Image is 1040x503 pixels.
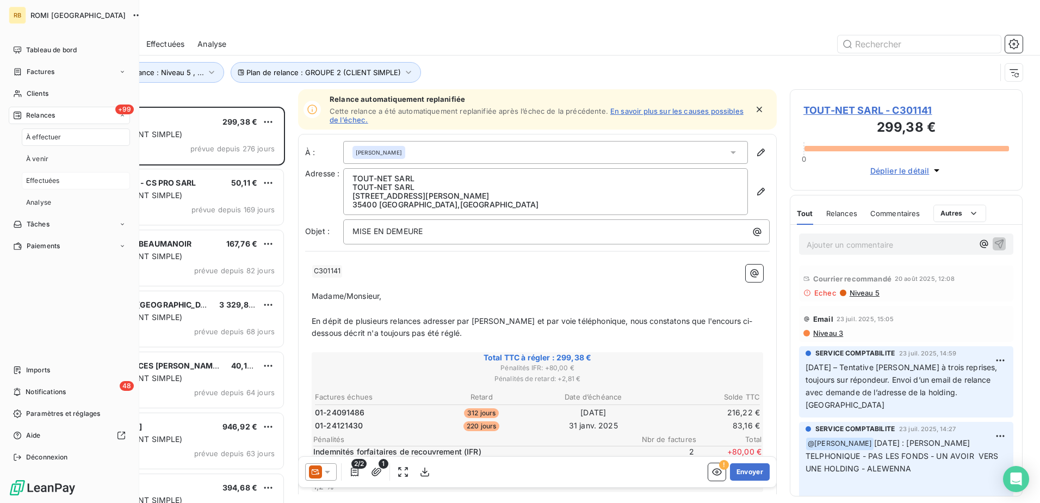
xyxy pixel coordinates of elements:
[222,117,257,126] span: 299,38 €
[194,266,275,275] span: prévue depuis 82 jours
[231,361,259,370] span: 40,18 €
[305,147,343,158] label: À :
[27,219,49,229] span: Tâches
[26,154,48,164] span: À venir
[813,315,833,323] span: Email
[194,327,275,336] span: prévue depuis 68 jours
[1003,466,1029,492] div: Open Intercom Messenger
[222,422,257,431] span: 946,92 €
[870,165,930,176] span: Déplier le détail
[313,435,631,444] span: Pénalités
[933,205,986,222] button: Autres
[26,198,51,207] span: Analyse
[538,420,649,432] td: 31 janv. 2025
[226,239,257,248] span: 167,76 €
[650,407,761,419] td: 216,22 €
[27,89,48,99] span: Clients
[115,105,134,114] span: +99
[26,387,66,397] span: Notifications
[351,459,367,469] span: 2/2
[815,348,895,358] span: SERVICE COMPTABILITE
[352,226,423,236] span: MISE EN DEMEURE
[464,408,499,418] span: 312 jours
[806,438,1001,473] span: [DATE] : [PERSON_NAME] TELPHONIQUE - PAS LES FONDS - UN AVOIR VERS UNE HOLDING - ALEWENNA
[352,200,739,209] p: 35400 [GEOGRAPHIC_DATA] , [GEOGRAPHIC_DATA]
[849,289,880,297] span: Niveau 5
[26,132,61,142] span: À effectuer
[330,95,747,103] span: Relance automatiquement replanifiée
[231,178,257,187] span: 50,11 €
[313,446,627,457] p: Indemnités forfaitaires de recouvrement (IFR)
[426,391,537,403] th: Retard
[77,62,224,83] button: Niveau de relance : Niveau 5 , ...
[222,483,257,492] span: 394,68 €
[803,103,1009,118] span: TOUT-NET SARL - C301141
[696,435,762,444] span: Total
[356,149,402,156] span: [PERSON_NAME]
[313,352,762,363] span: Total TTC à régler : 299,38 €
[895,275,955,282] span: 20 août 2025, 12:08
[463,421,499,431] span: 220 jours
[305,169,339,178] span: Adresse :
[312,291,381,300] span: Madame/Monsieur,
[26,365,50,375] span: Imports
[197,39,226,50] span: Analyse
[379,459,388,469] span: 1
[806,438,874,450] span: @ [PERSON_NAME]
[315,420,363,431] span: 01-24121430
[9,7,26,24] div: RB
[77,361,232,370] span: CLOS DES SOURCES [PERSON_NAME] du
[730,463,770,481] button: Envoyer
[538,391,649,403] th: Date d’échéance
[315,407,365,418] span: 01-24091486
[538,407,649,419] td: [DATE]
[899,350,956,357] span: 23 juil. 2025, 14:59
[27,241,60,251] span: Paiements
[305,226,330,236] span: Objet :
[231,62,421,83] button: Plan de relance : GROUPE 2 (CLIENT SIMPLE)
[77,300,218,309] span: DEPARTEMENT [GEOGRAPHIC_DATA]
[696,446,762,468] span: + 80,00 €
[650,420,761,432] td: 83,16 €
[814,289,837,297] span: Echec
[815,424,895,434] span: SERVICE COMPTABILITE
[219,300,259,309] span: 3 329,81 €
[27,67,54,77] span: Factures
[26,431,41,440] span: Aide
[9,479,76,496] img: Logo LeanPay
[838,35,1001,53] input: Rechercher
[26,409,100,419] span: Paramètres et réglages
[312,265,342,278] span: C301141
[812,329,843,338] span: Niveau 3
[313,374,762,384] span: Pénalités de retard : + 2,81 €
[352,183,739,192] p: TOUT-NET SARL
[826,209,857,218] span: Relances
[9,427,130,444] a: Aide
[26,45,77,55] span: Tableau de bord
[631,435,696,444] span: Nbr de factures
[330,107,744,124] a: En savoir plus sur les causes possibles de l’échec.
[899,426,956,432] span: 23 juil. 2025, 14:27
[26,176,60,186] span: Effectuées
[93,68,204,77] span: Niveau de relance : Niveau 5 , ...
[312,316,753,338] span: En dépit de plusieurs relances adresser par [PERSON_NAME] et par voie téléphonique, nous constato...
[30,11,126,20] span: ROMI [GEOGRAPHIC_DATA]
[146,39,185,50] span: Effectuées
[867,164,946,177] button: Déplier le détail
[52,107,285,503] div: grid
[803,118,1009,139] h3: 299,38 €
[26,452,68,462] span: Déconnexion
[246,68,401,77] span: Plan de relance : GROUPE 2 (CLIENT SIMPLE)
[870,209,920,218] span: Commentaires
[190,144,275,153] span: prévue depuis 276 jours
[194,388,275,397] span: prévue depuis 64 jours
[313,363,762,373] span: Pénalités IFR : + 80,00 €
[802,155,806,163] span: 0
[806,363,1000,409] span: [DATE] – Tentative [PERSON_NAME] à trois reprises, toujours sur répondeur. Envoi d’un email de re...
[120,381,134,391] span: 48
[352,174,739,183] p: TOUT-NET SARL
[837,316,894,322] span: 23 juil. 2025, 15:05
[352,192,739,200] p: [STREET_ADDRESS][PERSON_NAME]
[26,111,55,120] span: Relances
[797,209,813,218] span: Tout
